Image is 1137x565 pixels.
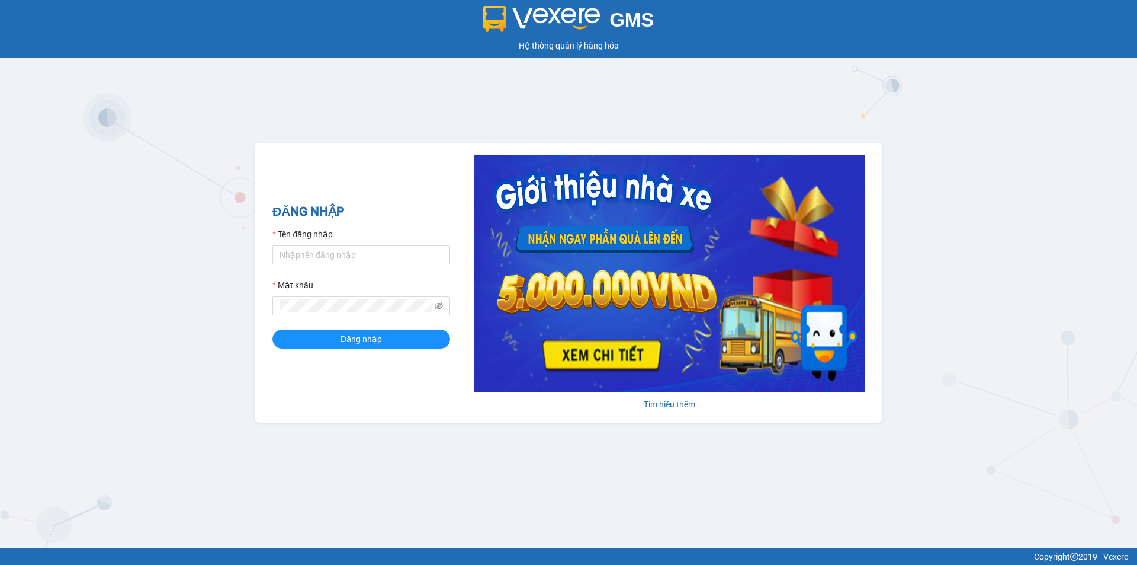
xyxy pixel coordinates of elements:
div: Tìm hiểu thêm [474,398,865,411]
label: Mật khẩu [272,279,313,292]
input: Mật khẩu [280,299,432,312]
h2: ĐĂNG NHẬP [272,202,450,222]
span: eye-invisible [435,302,443,310]
a: GMS [483,18,654,27]
button: Đăng nhập [272,330,450,349]
span: Đăng nhập [341,333,382,346]
label: Tên đăng nhập [272,228,333,241]
img: logo 2 [483,6,600,32]
div: Hệ thống quản lý hàng hóa [3,39,1134,52]
span: copyright [1070,553,1078,561]
span: GMS [609,9,654,31]
input: Tên đăng nhập [272,245,450,264]
img: banner-0 [474,155,865,392]
div: Copyright 2019 - Vexere [9,550,1128,563]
